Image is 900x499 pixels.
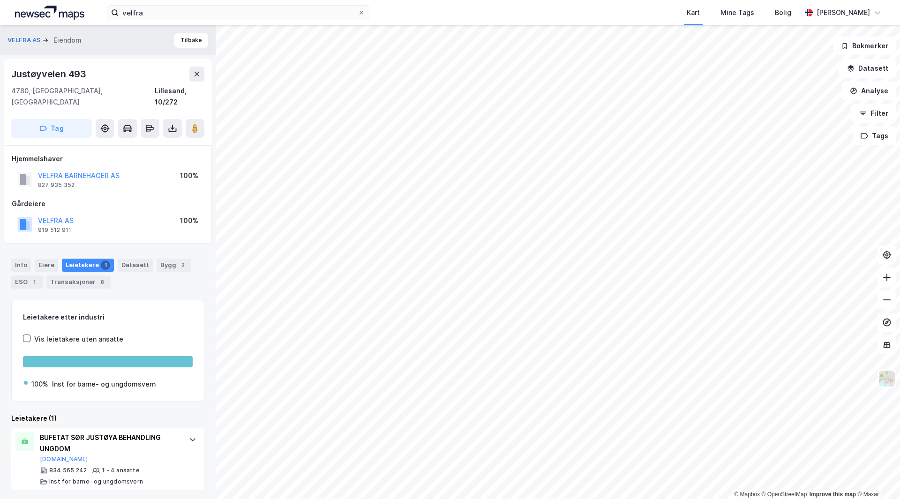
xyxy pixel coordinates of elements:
div: ESG [11,276,43,289]
div: Inst for barne- og ungdomsvern [49,478,143,485]
input: Søk på adresse, matrikkel, gårdeiere, leietakere eller personer [119,6,358,20]
div: 827 935 352 [38,181,75,189]
img: logo.a4113a55bc3d86da70a041830d287a7e.svg [15,6,84,20]
div: 1 [101,261,110,270]
div: Mine Tags [720,7,754,18]
div: Eiere [35,259,58,272]
div: Leietakere (1) [11,413,204,424]
div: 1 - 4 ansatte [102,467,140,474]
div: Hjemmelshaver [12,153,204,164]
div: Kontrollprogram for chat [853,454,900,499]
div: Inst for barne- og ungdomsvern [52,379,156,390]
div: 100% [180,170,198,181]
a: Mapbox [734,491,760,498]
div: 1 [30,277,39,287]
div: Bygg [157,259,191,272]
div: Datasett [118,259,153,272]
button: Tags [853,127,896,145]
iframe: Chat Widget [853,454,900,499]
div: Info [11,259,31,272]
div: 100% [180,215,198,226]
div: Kart [687,7,700,18]
a: OpenStreetMap [762,491,807,498]
img: Z [878,370,896,387]
div: Gårdeiere [12,198,204,209]
button: Bokmerker [833,37,896,55]
div: Eiendom [53,35,82,46]
div: 4780, [GEOGRAPHIC_DATA], [GEOGRAPHIC_DATA] [11,85,155,108]
div: 8 [97,277,107,287]
div: Leietakere etter industri [23,312,193,323]
div: 919 512 911 [38,226,71,234]
div: Lillesand, 10/272 [155,85,204,108]
div: 2 [178,261,187,270]
button: Filter [851,104,896,123]
button: Analyse [842,82,896,100]
button: Tilbake [174,33,208,48]
div: [PERSON_NAME] [817,7,870,18]
div: Vis leietakere uten ansatte [34,334,123,345]
button: VELFRA AS [7,36,43,45]
div: Transaksjoner [46,276,111,289]
div: Leietakere [62,259,114,272]
div: 834 565 242 [49,467,87,474]
div: BUFETAT SØR JUSTØYA BEHANDLING UNGDOM [40,432,180,454]
button: [DOMAIN_NAME] [40,455,88,463]
div: 100% [31,379,48,390]
div: Justøyveien 493 [11,67,88,82]
button: Tag [11,119,92,138]
div: Bolig [775,7,791,18]
a: Improve this map [810,491,856,498]
button: Datasett [839,59,896,78]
